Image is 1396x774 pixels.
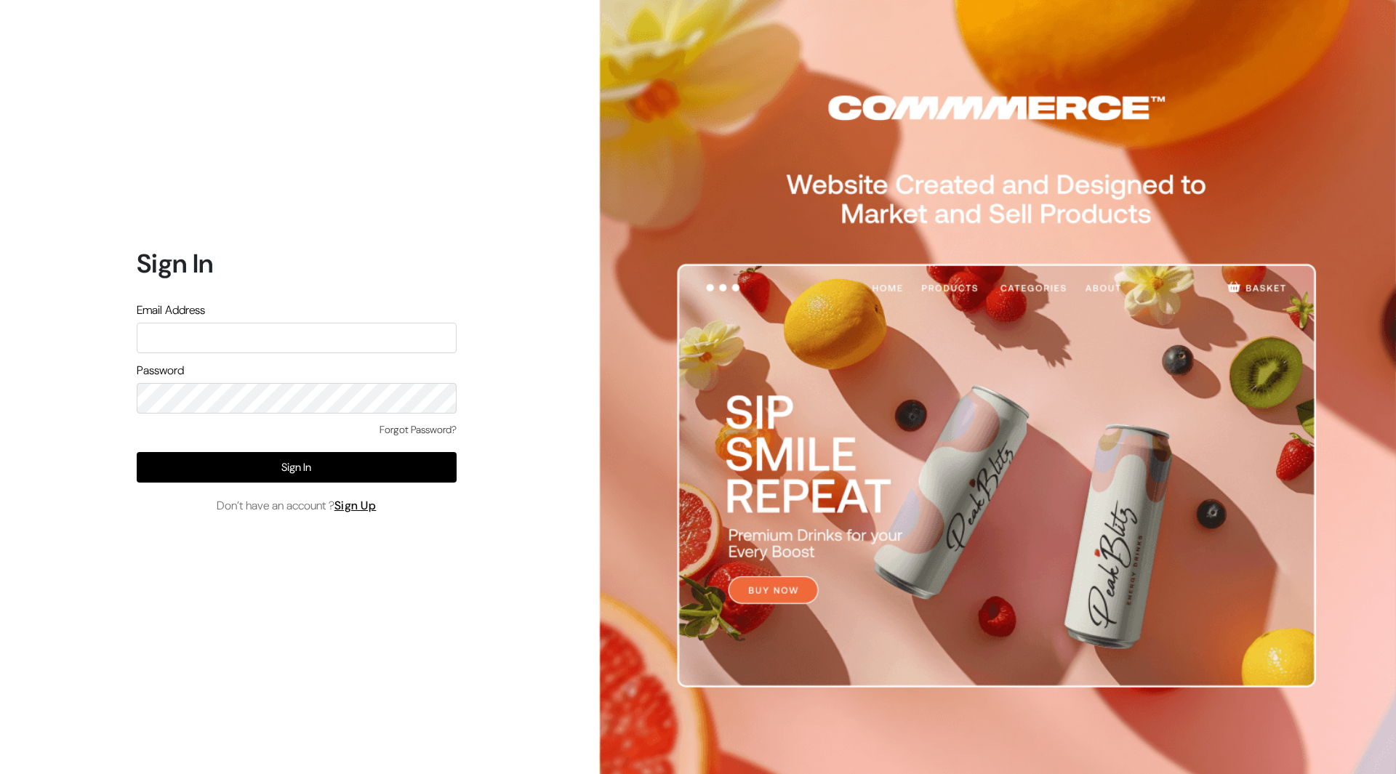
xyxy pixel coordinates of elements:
[334,498,377,513] a: Sign Up
[137,302,205,319] label: Email Address
[137,248,457,279] h1: Sign In
[137,362,184,379] label: Password
[137,452,457,483] button: Sign In
[380,422,457,438] a: Forgot Password?
[217,497,377,515] span: Don’t have an account ?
